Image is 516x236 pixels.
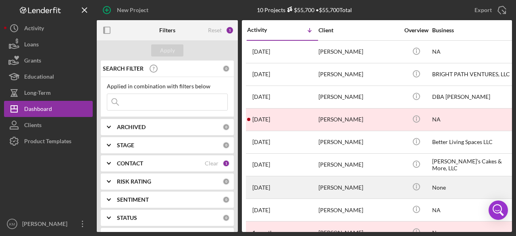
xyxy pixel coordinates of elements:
time: 2025-08-23 22:49 [252,94,270,100]
div: Open Intercom Messenger [489,200,508,220]
div: Product Templates [24,133,71,151]
div: BRIGHT PATH VENTURES, LLC [432,64,513,85]
div: Activity [247,27,283,33]
div: [PERSON_NAME] [318,199,399,221]
div: DBA [PERSON_NAME] [432,86,513,108]
div: 1 [226,26,234,34]
text: KM [9,222,15,226]
div: [PERSON_NAME] [318,154,399,175]
div: 0 [223,196,230,203]
div: NA [432,109,513,130]
b: SENTIMENT [117,196,149,203]
div: New Project [117,2,148,18]
div: Loans [24,36,39,54]
div: Apply [160,44,175,56]
div: Client [318,27,399,33]
div: Educational [24,69,54,87]
div: Grants [24,52,41,71]
button: Loans [4,36,93,52]
b: SEARCH FILTER [103,65,144,72]
time: 2025-08-19 21:50 [252,184,270,191]
button: Educational [4,69,93,85]
button: Clients [4,117,93,133]
div: 0 [223,123,230,131]
div: 0 [223,142,230,149]
b: Filters [159,27,175,33]
div: Export [474,2,492,18]
div: Overview [401,27,431,33]
div: NA [432,41,513,63]
div: 0 [223,178,230,185]
div: 0 [223,65,230,72]
time: 2025-08-21 14:43 [252,116,270,123]
div: [PERSON_NAME]'s Cakes & More, LLC [432,154,513,175]
div: [PERSON_NAME] [318,86,399,108]
b: RISK RATING [117,178,151,185]
div: [PERSON_NAME] [318,109,399,130]
button: KM[PERSON_NAME] [4,216,93,232]
div: Clear [205,160,218,167]
b: STATUS [117,215,137,221]
div: Long-Term [24,85,51,103]
button: Grants [4,52,93,69]
div: [PERSON_NAME] [318,132,399,153]
div: NA [432,199,513,221]
time: 2025-08-20 21:54 [252,161,270,168]
button: Dashboard [4,101,93,117]
button: Export [466,2,512,18]
div: Business [432,27,513,33]
div: 0 [223,214,230,221]
div: [PERSON_NAME] [318,177,399,198]
div: None [432,177,513,198]
div: 1 [223,160,230,167]
div: $55,700 [285,6,314,13]
div: [PERSON_NAME] [318,64,399,85]
div: Better Living Spaces LLC [432,132,513,153]
div: 10 Projects • $55,700 Total [257,6,352,13]
div: [PERSON_NAME] [318,41,399,63]
div: Dashboard [24,101,52,119]
button: Apply [151,44,183,56]
time: 2025-08-01 21:16 [252,230,283,236]
div: [PERSON_NAME] [20,216,73,234]
time: 2025-08-26 16:54 [252,48,270,55]
b: STAGE [117,142,134,148]
button: Product Templates [4,133,93,149]
div: Activity [24,20,44,38]
time: 2025-08-25 11:18 [252,71,270,77]
time: 2025-08-21 14:16 [252,139,270,145]
b: CONTACT [117,160,143,167]
div: Clients [24,117,42,135]
div: Applied in combination with filters below [107,83,228,90]
button: Activity [4,20,93,36]
div: Reset [208,27,222,33]
button: Long-Term [4,85,93,101]
b: ARCHIVED [117,124,146,130]
time: 2025-08-18 17:20 [252,207,270,213]
button: New Project [97,2,156,18]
